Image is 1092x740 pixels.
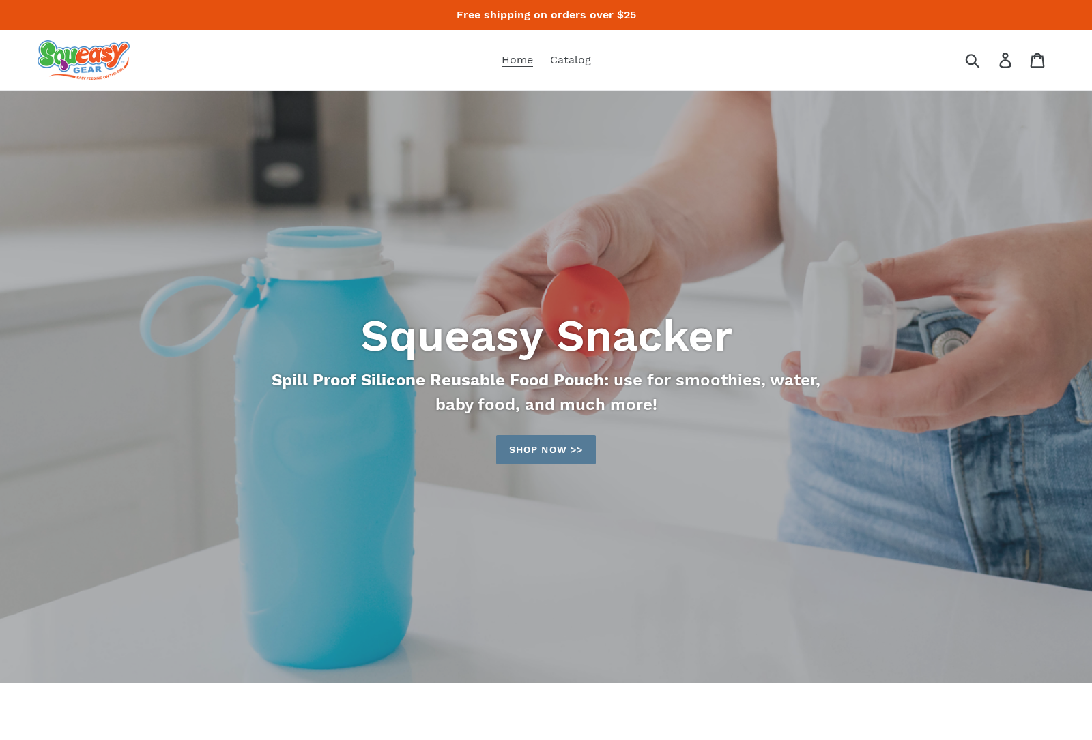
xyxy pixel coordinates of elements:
input: Search [970,45,1007,75]
strong: Spill Proof Silicone Reusable Food Pouch: [272,370,609,389]
h2: Squeasy Snacker [174,309,918,362]
img: squeasy gear snacker portable food pouch [38,40,130,80]
a: Shop now >>: Catalog [496,435,596,464]
p: use for smoothies, water, baby food, and much more! [267,368,825,417]
span: Catalog [550,53,591,67]
a: Home [495,50,540,70]
span: Home [502,53,533,67]
a: Catalog [543,50,598,70]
